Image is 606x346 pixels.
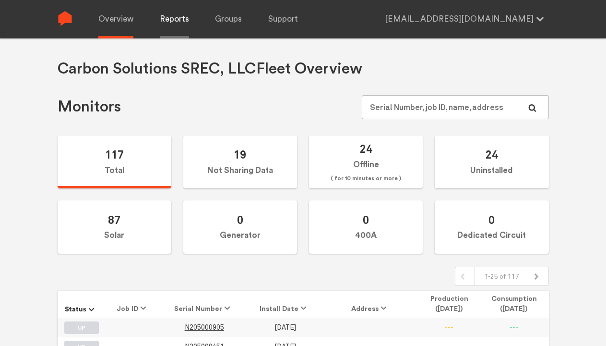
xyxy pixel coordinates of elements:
span: 19 [234,148,246,161]
img: Sense Logo [58,11,72,26]
h1: Monitors [58,97,121,117]
td: --- [479,318,549,337]
span: 0 [488,213,495,227]
span: ( for 10 minutes or more ) [331,173,401,185]
span: 87 [108,213,120,227]
th: Consumption ([DATE]) [479,291,549,318]
span: 0 [363,213,369,227]
th: Address [323,291,419,318]
div: 1-25 of 117 [475,267,529,285]
th: Serial Number [161,291,247,318]
label: UP [64,321,99,334]
label: 400A [309,200,423,254]
span: [DATE] [274,323,296,332]
label: Generator [183,200,297,254]
label: Solar [58,200,171,254]
input: Serial Number, job ID, name, address [362,95,548,119]
h1: Carbon Solutions SREC, LLC Fleet Overview [58,59,362,79]
span: 24 [486,148,498,161]
th: Status [58,291,106,318]
span: N205000905 [185,323,224,332]
th: Job ID [106,291,161,318]
th: Production ([DATE]) [419,291,479,318]
span: 24 [360,142,372,156]
label: Not Sharing Data [183,136,297,189]
span: 117 [105,148,124,161]
span: 0 [237,213,243,227]
label: Offline [309,136,423,189]
a: N205000905 [185,324,224,331]
label: Total [58,136,171,189]
td: --- [419,318,479,337]
th: Install Date [247,291,322,318]
label: Dedicated Circuit [435,200,548,254]
label: Uninstalled [435,136,548,189]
